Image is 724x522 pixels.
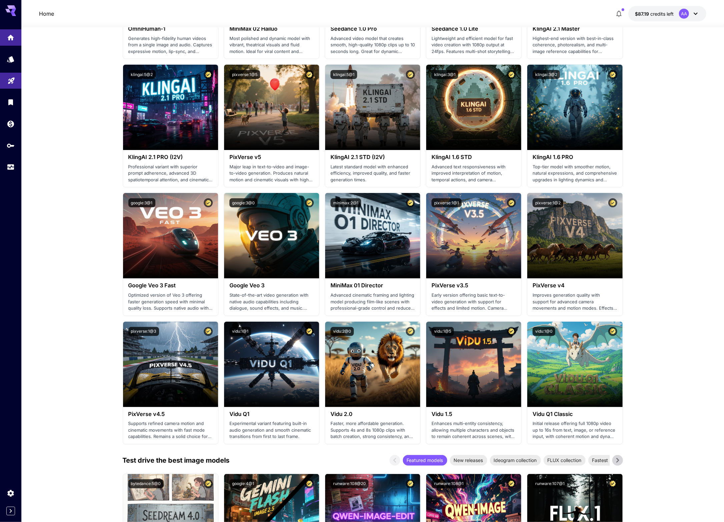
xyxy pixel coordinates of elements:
img: alt [325,193,420,278]
h3: KlingAI 2.1 Master [533,26,617,32]
img: alt [325,322,420,407]
button: klingai:5@1 [330,70,357,79]
button: Certified Model – Vetted for best performance and includes a commercial license. [305,70,314,79]
p: Advanced video model that creates smooth, high-quality 1080p clips up to 10 seconds long. Great f... [330,35,415,55]
p: Test drive the best image models [123,455,230,465]
div: Models [7,55,15,63]
h3: Vidu Q1 Classic [533,411,617,417]
p: Top-tier model with smoother motion, natural expressions, and comprehensive upgrades in lighting ... [533,164,617,183]
h3: Vidu 1.5 [432,411,516,417]
img: alt [527,193,622,278]
div: Usage [7,163,15,171]
h3: KlingAI 2.1 PRO (I2V) [128,154,213,160]
button: vidu:1@5 [432,327,454,336]
button: Certified Model – Vetted for best performance and includes a commercial license. [204,327,213,336]
button: google:4@1 [229,479,257,488]
img: alt [527,65,622,150]
button: Certified Model – Vetted for best performance and includes a commercial license. [608,327,617,336]
h3: Vidu Q1 [229,411,314,417]
div: $87.1883 [635,10,674,17]
a: Home [39,10,54,18]
h3: MiniMax 01 Director [330,282,415,289]
button: Certified Model – Vetted for best performance and includes a commercial license. [204,70,213,79]
button: runware:107@1 [533,479,567,488]
span: $87.19 [635,11,650,17]
button: Certified Model – Vetted for best performance and includes a commercial license. [204,198,213,207]
p: Early version offering basic text-to-video generation with support for effects and limited motion... [432,292,516,312]
button: Certified Model – Vetted for best performance and includes a commercial license. [305,327,314,336]
button: Certified Model – Vetted for best performance and includes a commercial license. [204,479,213,488]
button: minimax:2@1 [330,198,361,207]
div: New releases [450,455,487,466]
p: Most polished and dynamic model with vibrant, theatrical visuals and fluid motion. Ideal for vira... [229,35,314,55]
span: FLUX collection [544,457,586,464]
button: pixverse:1@3 [128,327,159,336]
img: alt [426,193,521,278]
button: Certified Model – Vetted for best performance and includes a commercial license. [507,198,516,207]
button: vidu:2@0 [330,327,354,336]
p: Improves generation quality with support for advanced camera movements and motion modes. Effects ... [533,292,617,312]
span: credits left [650,11,674,17]
img: alt [123,65,218,150]
button: Certified Model – Vetted for best performance and includes a commercial license. [305,479,314,488]
h3: Vidu 2.0 [330,411,415,417]
button: runware:108@1 [432,479,466,488]
img: alt [123,193,218,278]
img: alt [224,193,319,278]
h3: KlingAI 1.6 STD [432,154,516,160]
button: Certified Model – Vetted for best performance and includes a commercial license. [406,198,415,207]
span: Fastest models [588,457,629,464]
span: Featured models [403,457,447,464]
h3: Google Veo 3 Fast [128,282,213,289]
p: Major leap in text-to-video and image-to-video generation. Produces natural motion and cinematic ... [229,164,314,183]
p: Supports refined camera motion and cinematic movements with fast mode capabilities. Remains a sol... [128,420,213,440]
button: google:3@0 [229,198,257,207]
p: Advanced cinematic framing and lighting model producing film-like scenes with professional-grade ... [330,292,415,312]
div: Settings [7,489,15,497]
div: AA [679,9,689,19]
div: Wallet [7,120,15,128]
button: klingai:3@2 [533,70,560,79]
span: Ideogram collection [490,457,541,464]
h3: OmniHuman‑1 [128,26,213,32]
span: New releases [450,457,487,464]
img: alt [426,65,521,150]
button: pixverse:1@2 [533,198,563,207]
h3: PixVerse v5 [229,154,314,160]
button: runware:108@20 [330,479,369,488]
button: Certified Model – Vetted for best performance and includes a commercial license. [507,327,516,336]
button: klingai:3@1 [432,70,458,79]
button: $87.1883AA [628,6,706,21]
p: Generates high-fidelity human videos from a single image and audio. Captures expressive motion, l... [128,35,213,55]
p: Professional variant with superior prompt adherence, advanced 3D spatiotemporal attention, and ci... [128,164,213,183]
button: Expand sidebar [6,507,15,515]
button: google:3@1 [128,198,155,207]
p: Initial release offering full 1080p video up to 16s from text, image, or reference input, with co... [533,420,617,440]
p: Latest standard model with enhanced efficiency, improved quality, and faster generation times. [330,164,415,183]
button: bytedance:5@0 [128,479,164,488]
p: Optimized version of Veo 3 offering faster generation speed with minimal quality loss. Supports n... [128,292,213,312]
button: pixverse:1@5 [229,70,260,79]
h3: PixVerse v4 [533,282,617,289]
img: alt [123,322,218,407]
p: Faster, more affordable generation. Supports 4s and 8s 1080p clips with batch creation, strong co... [330,420,415,440]
button: Certified Model – Vetted for best performance and includes a commercial license. [608,198,617,207]
p: Highest-end version with best-in-class coherence, photorealism, and multi-image reference capabil... [533,35,617,55]
h3: KlingAI 1.6 PRO [533,154,617,160]
button: Certified Model – Vetted for best performance and includes a commercial license. [406,327,415,336]
h3: PixVerse v3.5 [432,282,516,289]
img: alt [325,65,420,150]
h3: PixVerse v4.5 [128,411,213,417]
button: vidu:1@1 [229,327,251,336]
button: Certified Model – Vetted for best performance and includes a commercial license. [305,198,314,207]
div: Playground [7,75,15,83]
button: Certified Model – Vetted for best performance and includes a commercial license. [507,479,516,488]
h3: Seedance 1.0 Pro [330,26,415,32]
h3: KlingAI 2.1 STD (I2V) [330,154,415,160]
button: Certified Model – Vetted for best performance and includes a commercial license. [608,70,617,79]
button: Certified Model – Vetted for best performance and includes a commercial license. [406,479,415,488]
button: Certified Model – Vetted for best performance and includes a commercial license. [507,70,516,79]
div: Featured models [403,455,447,466]
img: alt [224,322,319,407]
